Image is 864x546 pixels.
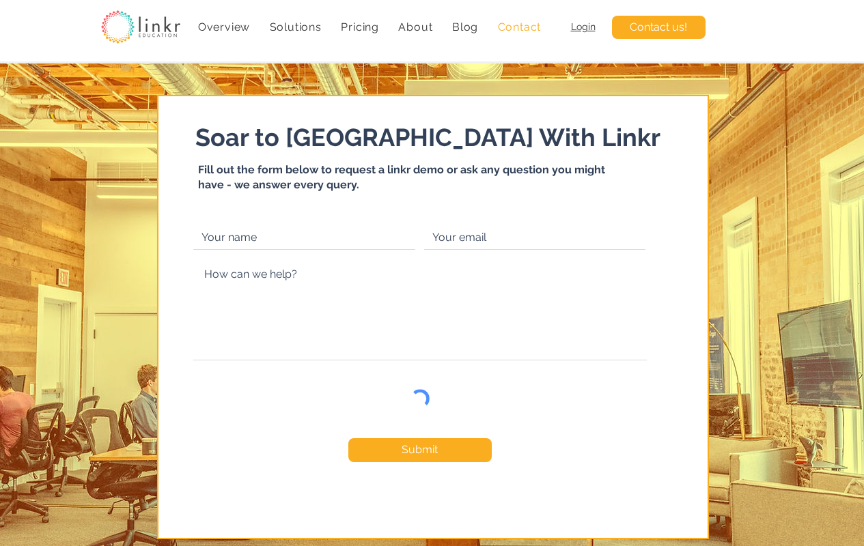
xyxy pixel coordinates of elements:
button: Submit [348,438,492,462]
a: Contact [490,14,548,40]
a: Blog [445,14,486,40]
span: Contact us! [630,20,687,35]
span: Contact [498,20,542,33]
input: Your email [424,226,645,250]
input: Your name [193,226,415,250]
div: Solutions [262,14,329,40]
a: Pricing [334,14,386,40]
a: Overview [191,14,257,40]
span: Solutions [270,20,322,33]
div: About [391,14,440,40]
a: Contact us! [612,16,706,39]
span: Submit [402,442,438,457]
span: Overview [198,20,250,33]
span: Pricing [341,20,379,33]
span: Fill out the form below to request a linkr demo or ask any question you might have - we answer ev... [198,163,605,191]
span: Soar to [GEOGRAPHIC_DATA] With Linkr [195,123,660,152]
span: About [398,20,432,33]
a: Login [571,21,596,32]
span: Blog [452,20,478,33]
img: linkr_logo_transparentbg.png [101,10,180,44]
nav: Site [191,14,548,40]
